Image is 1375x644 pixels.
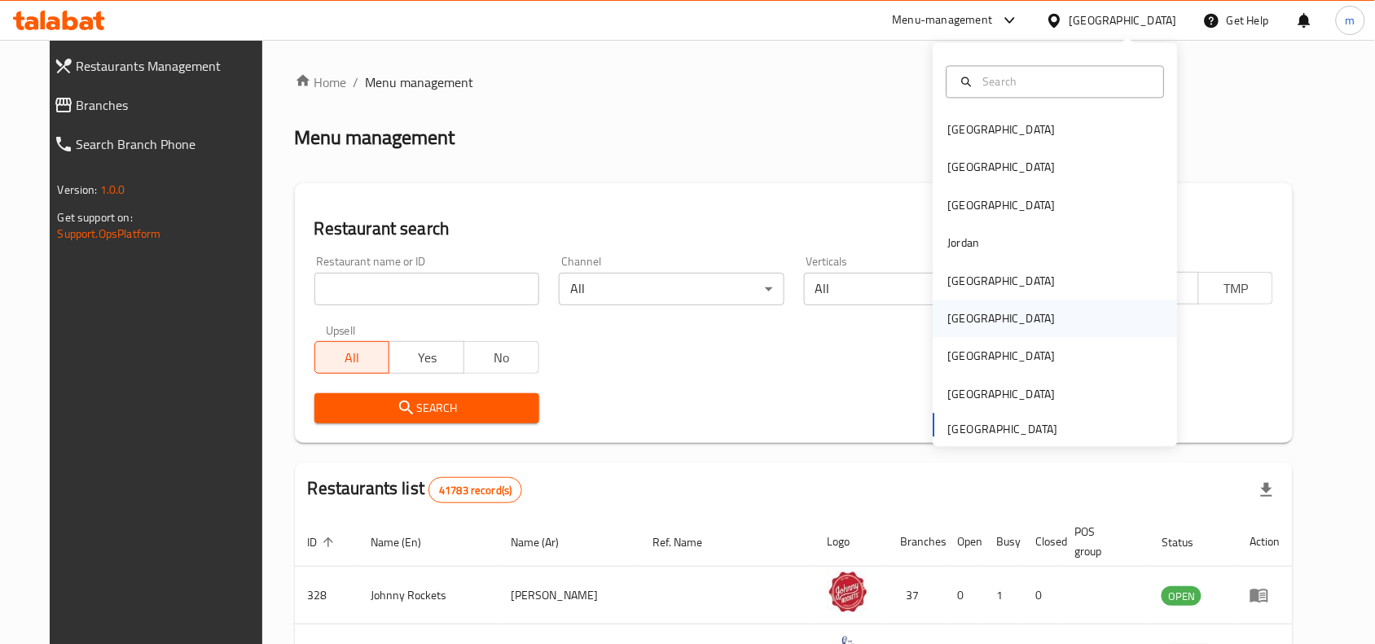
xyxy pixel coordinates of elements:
[652,532,723,552] span: Ref. Name
[58,179,98,200] span: Version:
[1070,11,1177,29] div: [GEOGRAPHIC_DATA]
[428,477,522,503] div: Total records count
[77,95,266,115] span: Branches
[77,134,266,154] span: Search Branch Phone
[326,325,356,336] label: Upsell
[893,11,993,30] div: Menu-management
[389,341,464,374] button: Yes
[1206,277,1267,300] span: TMP
[58,207,133,228] span: Get support on:
[322,346,384,370] span: All
[295,567,358,624] td: 328
[308,476,523,503] h2: Restaurants list
[1023,567,1062,624] td: 0
[828,572,868,612] img: Johnny Rockets
[948,196,1056,214] div: [GEOGRAPHIC_DATA]
[295,72,347,92] a: Home
[559,273,784,305] div: All
[1346,11,1355,29] span: m
[371,532,443,552] span: Name (En)
[1237,517,1293,567] th: Action
[948,121,1056,139] div: [GEOGRAPHIC_DATA]
[295,72,1294,92] nav: breadcrumb
[308,532,339,552] span: ID
[77,56,266,76] span: Restaurants Management
[948,159,1056,177] div: [GEOGRAPHIC_DATA]
[327,398,526,418] span: Search
[948,234,980,252] div: Jordan
[314,393,539,423] button: Search
[41,85,279,125] a: Branches
[804,273,1029,305] div: All
[396,346,458,370] span: Yes
[945,567,984,624] td: 0
[429,483,521,498] span: 41783 record(s)
[888,517,945,567] th: Branches
[945,517,984,567] th: Open
[1198,272,1274,304] button: TMP
[948,310,1056,328] div: [GEOGRAPHIC_DATA]
[1162,586,1201,606] div: OPEN
[41,125,279,164] a: Search Branch Phone
[471,346,533,370] span: No
[1023,517,1062,567] th: Closed
[948,272,1056,290] div: [GEOGRAPHIC_DATA]
[498,567,639,624] td: [PERSON_NAME]
[948,385,1056,403] div: [GEOGRAPHIC_DATA]
[366,72,474,92] span: Menu management
[295,125,455,151] h2: Menu management
[314,341,390,374] button: All
[1162,587,1201,606] span: OPEN
[358,567,499,624] td: Johnny Rockets
[948,348,1056,366] div: [GEOGRAPHIC_DATA]
[463,341,539,374] button: No
[1250,585,1280,605] div: Menu
[58,223,161,244] a: Support.OpsPlatform
[314,273,539,305] input: Search for restaurant name or ID..
[815,517,888,567] th: Logo
[41,46,279,85] a: Restaurants Management
[100,179,125,200] span: 1.0.0
[314,217,1274,241] h2: Restaurant search
[984,517,1023,567] th: Busy
[1162,532,1215,552] span: Status
[984,567,1023,624] td: 1
[888,567,945,624] td: 37
[511,532,580,552] span: Name (Ar)
[354,72,359,92] li: /
[1075,522,1130,561] span: POS group
[977,72,1154,90] input: Search
[1247,471,1286,510] div: Export file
